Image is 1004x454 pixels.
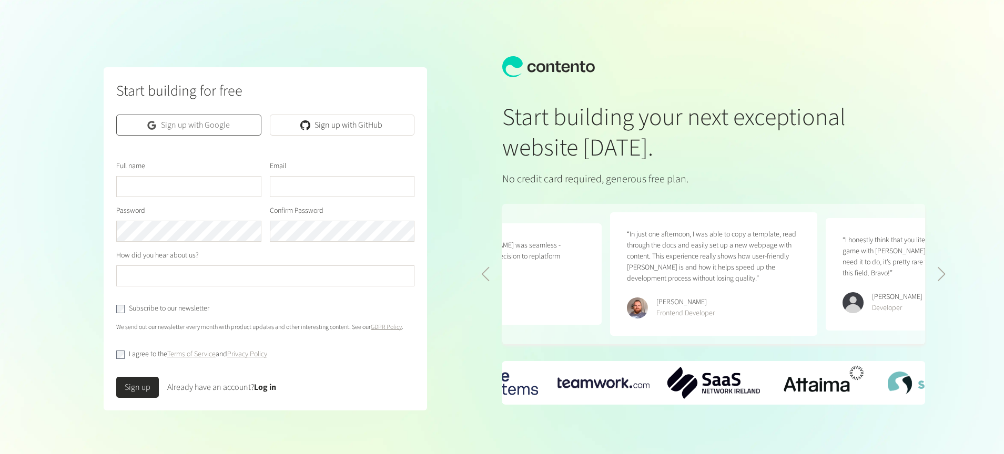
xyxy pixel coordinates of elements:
[502,171,856,187] p: No credit card required, generous free plan.
[656,308,715,319] div: Frontend Developer
[777,361,870,404] div: 3 / 6
[667,367,760,399] img: SaaS-Network-Ireland-logo.png
[843,292,864,313] img: Kevin Abatan
[254,381,276,393] a: Log in
[116,205,145,216] label: Password
[167,349,216,359] a: Terms of Service
[777,361,870,404] img: Attaima-Logo.png
[116,377,159,398] button: Sign up
[167,381,276,394] div: Already have an account?
[481,267,490,282] div: Previous slide
[557,377,650,388] img: teamwork-logo.png
[627,297,648,318] img: Erik Galiana Farell
[937,267,946,282] div: Next slide
[888,372,980,394] img: SkillsVista-Logo.png
[129,303,209,314] label: Subscribe to our newsletter
[116,115,261,136] a: Sign up with Google
[116,323,414,332] p: We send out our newsletter every month with product updates and other interesting content. See our .
[502,102,856,163] h1: Start building your next exceptional website [DATE].
[872,303,922,314] div: Developer
[227,349,267,359] a: Privacy Policy
[627,229,800,284] p: “In just one afternoon, I was able to copy a template, read through the docs and easily set up a ...
[116,250,199,261] label: How did you hear about us?
[270,115,415,136] a: Sign up with GitHub
[656,297,715,308] div: [PERSON_NAME]
[610,212,817,336] figure: 1 / 5
[888,372,980,394] div: 4 / 6
[270,161,286,172] label: Email
[872,292,922,303] div: [PERSON_NAME]
[667,367,760,399] div: 2 / 6
[557,377,650,388] div: 1 / 6
[371,323,402,332] a: GDPR Policy
[270,205,323,216] label: Confirm Password
[116,161,145,172] label: Full name
[116,80,414,102] h2: Start building for free
[129,349,267,360] label: I agree to the and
